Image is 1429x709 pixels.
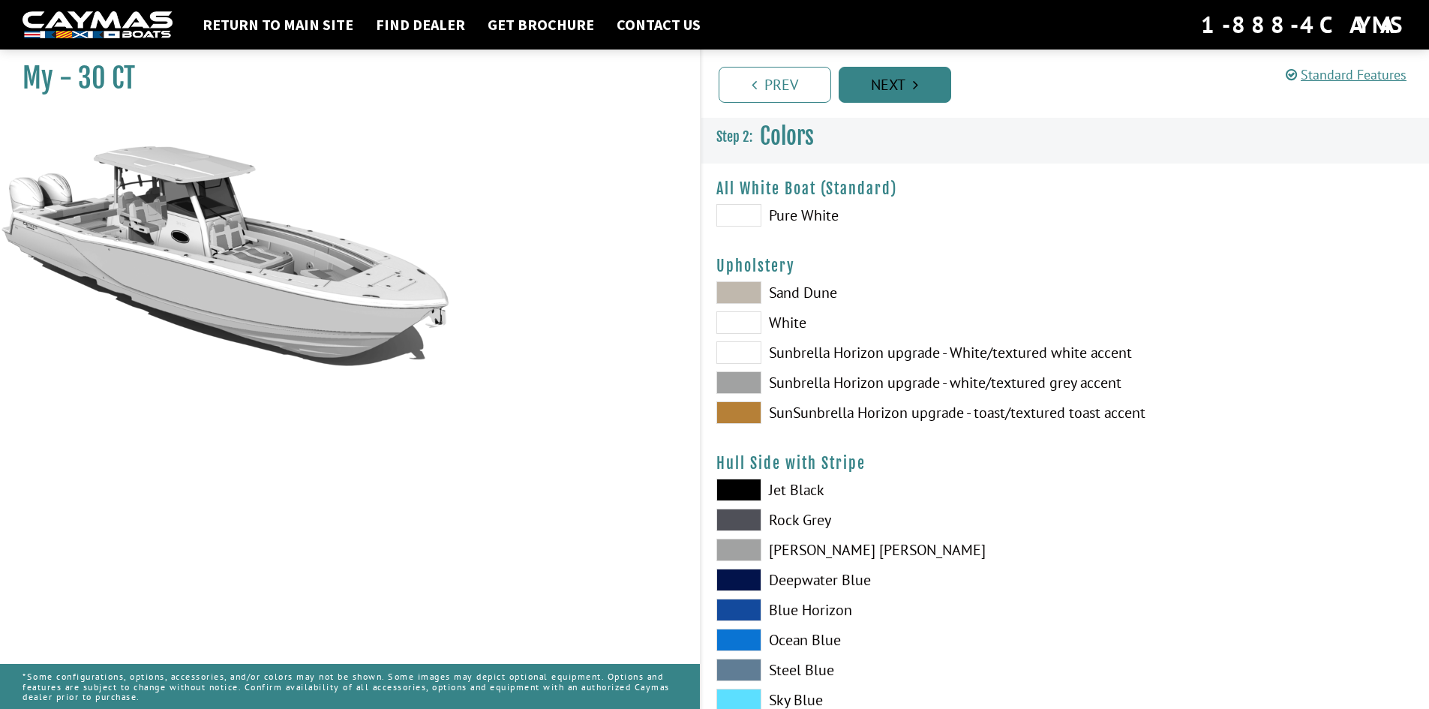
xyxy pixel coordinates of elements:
label: SunSunbrella Horizon upgrade - toast/textured toast accent [716,401,1050,424]
a: Find Dealer [368,15,473,35]
label: [PERSON_NAME] [PERSON_NAME] [716,539,1050,561]
a: Next [839,67,951,103]
label: Rock Grey [716,509,1050,531]
p: *Some configurations, options, accessories, and/or colors may not be shown. Some images may depic... [23,664,677,709]
h4: All White Boat (Standard) [716,179,1415,198]
h4: Hull Side with Stripe [716,454,1415,473]
a: Prev [719,67,831,103]
a: Get Brochure [480,15,602,35]
img: white-logo-c9c8dbefe5ff5ceceb0f0178aa75bf4bb51f6bca0971e226c86eb53dfe498488.png [23,11,173,39]
div: 1-888-4CAYMAS [1201,8,1406,41]
label: White [716,311,1050,334]
label: Deepwater Blue [716,569,1050,591]
label: Jet Black [716,479,1050,501]
h4: Upholstery [716,257,1415,275]
h1: My - 30 CT [23,62,662,95]
label: Steel Blue [716,659,1050,681]
label: Blue Horizon [716,599,1050,621]
label: Sunbrella Horizon upgrade - White/textured white accent [716,341,1050,364]
label: Sunbrella Horizon upgrade - white/textured grey accent [716,371,1050,394]
label: Pure White [716,204,1050,227]
a: Return to main site [195,15,361,35]
label: Ocean Blue [716,629,1050,651]
a: Standard Features [1286,66,1406,83]
a: Contact Us [609,15,708,35]
label: Sand Dune [716,281,1050,304]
